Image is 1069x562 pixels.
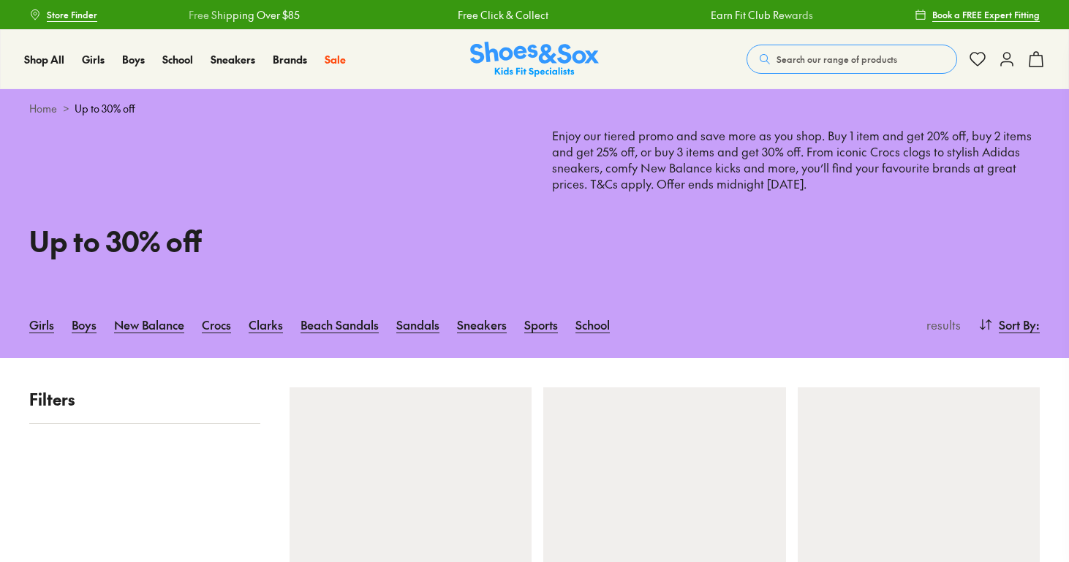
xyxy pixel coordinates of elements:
a: Crocs [202,308,231,341]
a: Sneakers [211,52,255,67]
a: Sports [524,308,558,341]
h1: Up to 30% off [29,220,517,262]
a: Clarks [249,308,283,341]
a: Boys [72,308,97,341]
a: Home [29,101,57,116]
a: Free Click & Collect [458,7,548,23]
span: Up to 30% off [75,101,135,116]
a: Boys [122,52,145,67]
p: Filters [29,387,260,411]
a: New Balance [114,308,184,341]
a: School [575,308,610,341]
a: Free Shipping Over $85 [189,7,300,23]
a: Girls [29,308,54,341]
img: SNS_Logo_Responsive.svg [470,42,599,77]
a: Shop All [24,52,64,67]
a: Girls [82,52,105,67]
a: Brands [273,52,307,67]
a: Sandals [396,308,439,341]
a: Book a FREE Expert Fitting [915,1,1040,28]
button: Search our range of products [747,45,957,74]
div: > [29,101,1040,116]
button: Sort By: [978,308,1040,341]
a: Sneakers [457,308,507,341]
a: Shoes & Sox [470,42,599,77]
p: results [921,316,961,333]
a: Sale [325,52,346,67]
a: Beach Sandals [301,308,379,341]
span: Store Finder [47,8,97,21]
span: : [1036,316,1040,333]
a: Earn Fit Club Rewards [711,7,813,23]
span: Sort By [999,316,1036,333]
span: Search our range of products [777,53,897,66]
span: Book a FREE Expert Fitting [932,8,1040,21]
a: Store Finder [29,1,97,28]
a: School [162,52,193,67]
p: Enjoy our tiered promo and save more as you shop. Buy 1 item and get 20% off, buy 2 items and get... [552,128,1040,256]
